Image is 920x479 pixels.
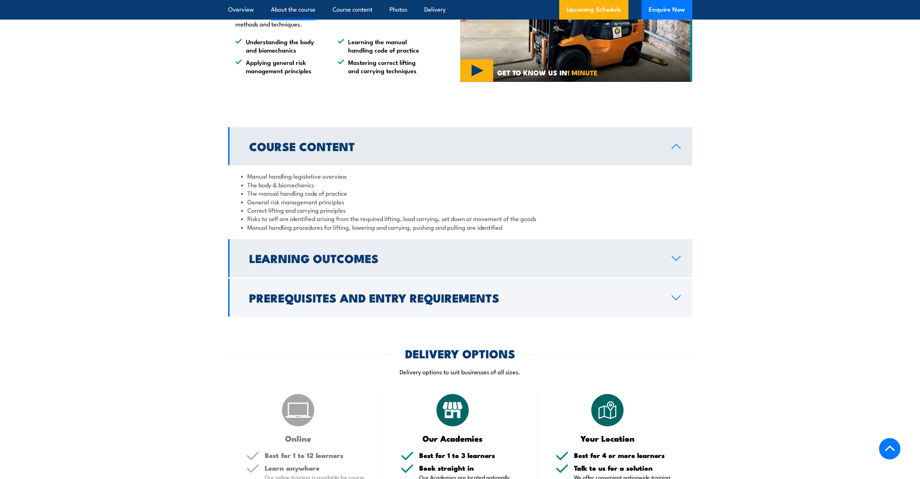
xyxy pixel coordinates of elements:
h3: Our Academies [401,434,505,442]
h2: DELIVERY OPTIONS [405,348,515,358]
h5: Talk to us for a solution [574,465,674,471]
li: Correct lifting and carrying principles [241,206,679,214]
h5: Best for 4 or more learners [574,452,674,459]
li: The body & biomechanics [241,180,679,189]
li: Learning the manual handling code of practice [338,37,427,54]
h3: Your Location [556,434,660,442]
a: Prerequisites and Entry Requirements [228,279,692,317]
h2: Learning Outcomes [249,253,660,263]
li: Applying general risk management principles [235,58,325,75]
li: Manual handling legislative overview [241,172,679,180]
li: The manual handling code of practice [241,189,679,197]
h3: Online [246,434,350,442]
h5: Learn anywhere [265,465,365,471]
a: Learning Outcomes [228,239,692,277]
p: Delivery options to suit businesses of all sizes. [228,367,692,376]
h5: Best for 1 to 12 learners [265,452,365,459]
h5: Book straight in [419,465,519,471]
h5: Best for 1 to 3 learners [419,452,519,459]
span: GET TO KNOW US IN [497,69,598,76]
a: Course Content [228,127,692,165]
h2: Course Content [249,141,660,151]
li: Manual handling procedures for lifting, lowering and carrying, pushing and pulling are identified [241,223,679,231]
h2: Prerequisites and Entry Requirements [249,292,660,303]
li: General risk management principles [241,197,679,206]
li: Understanding the body and biomechanics [235,37,325,54]
strong: 1 MINUTE [567,67,598,78]
li: Mastering correct lifting and carrying techniques [338,58,427,75]
li: Risks to self are identified arising from the required lifting, load carrying, set down or moveme... [241,214,679,222]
